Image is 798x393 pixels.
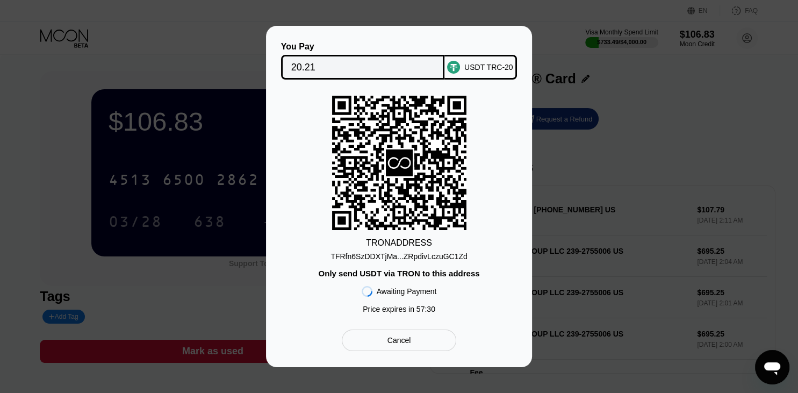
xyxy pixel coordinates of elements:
[363,305,435,313] div: Price expires in
[318,269,479,278] div: Only send USDT via TRON to this address
[366,238,432,248] div: TRON ADDRESS
[342,330,456,351] div: Cancel
[330,252,467,261] div: TFRfn6SzDDXTjMa...ZRpdivLczuGC1Zd
[281,42,445,52] div: You Pay
[464,63,513,72] div: USDT TRC-20
[387,335,411,345] div: Cancel
[755,350,789,384] iframe: Button to launch messaging window, conversation in progress
[416,305,435,313] span: 57 : 30
[377,287,437,296] div: Awaiting Payment
[330,248,467,261] div: TFRfn6SzDDXTjMa...ZRpdivLczuGC1Zd
[282,42,516,80] div: You PayUSDT TRC-20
